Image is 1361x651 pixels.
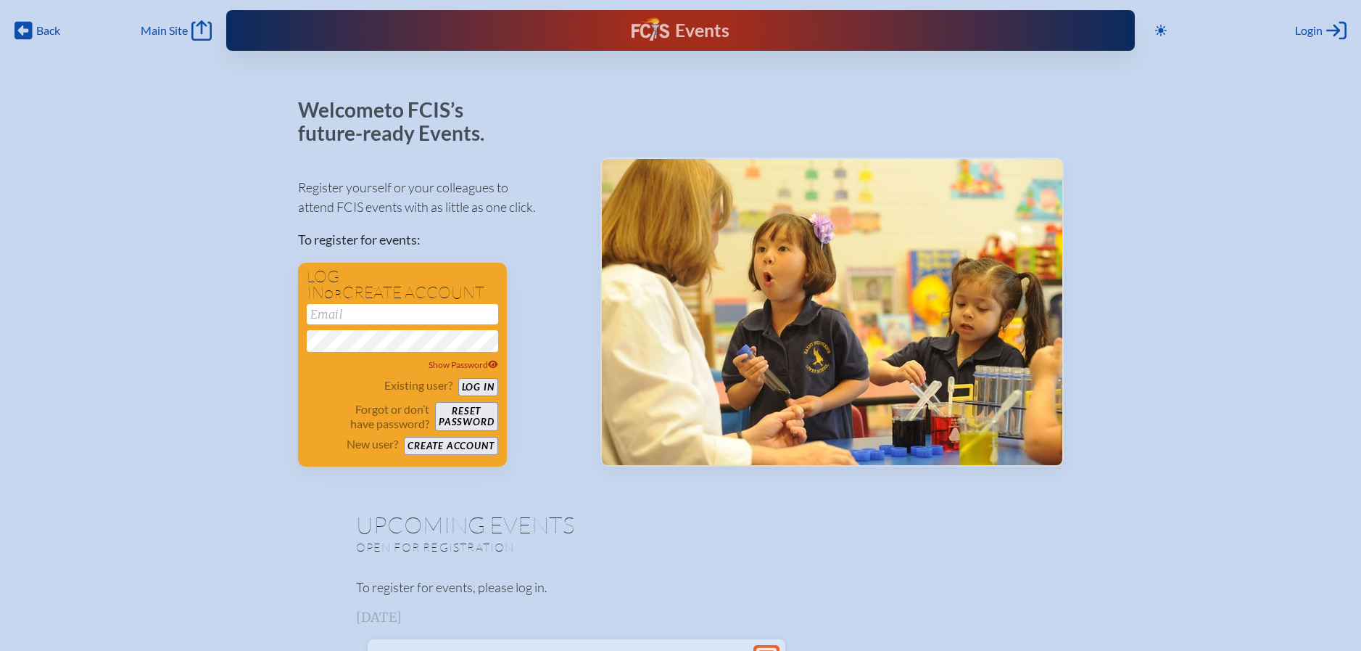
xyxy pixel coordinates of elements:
input: Email [307,304,498,324]
p: New user? [347,437,398,451]
span: Back [36,23,60,38]
button: Create account [404,437,497,455]
p: Forgot or don’t have password? [307,402,430,431]
p: Register yourself or your colleagues to attend FCIS events with as little as one click. [298,178,577,217]
button: Resetpassword [435,402,497,431]
h3: [DATE] [356,610,1006,625]
span: Show Password [429,359,498,370]
span: or [324,287,342,301]
p: Open for registration [356,540,739,554]
a: Main Site [141,20,212,41]
h1: Log in create account [307,269,498,301]
p: To register for events, please log in. [356,578,1006,597]
span: Login [1295,23,1323,38]
img: Events [602,159,1062,465]
button: Log in [458,378,498,396]
h1: Upcoming Events [356,513,1006,536]
p: Welcome to FCIS’s future-ready Events. [298,99,501,144]
p: Existing user? [384,378,452,393]
p: To register for events: [298,230,577,250]
div: FCIS Events — Future ready [476,17,885,44]
span: Main Site [141,23,188,38]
